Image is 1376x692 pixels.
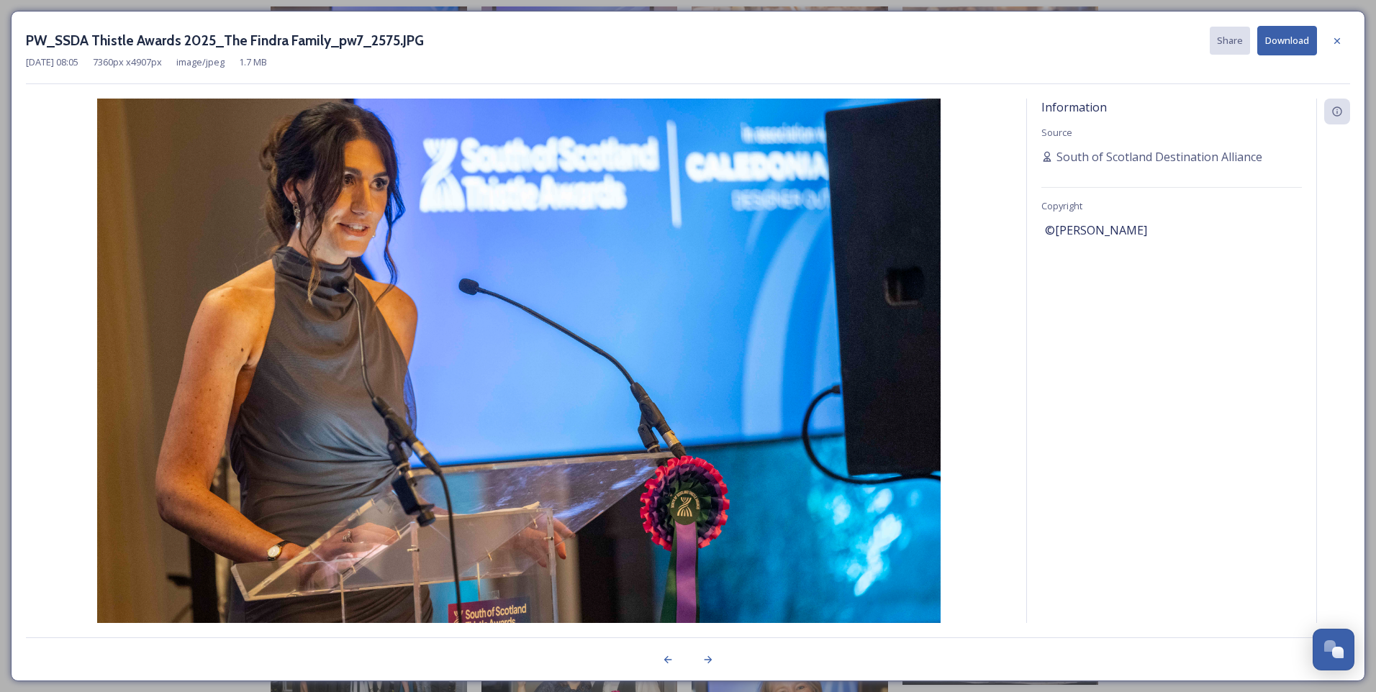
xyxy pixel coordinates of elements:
[26,99,1012,661] img: PW_SSDA%20Thistle%20Awards%202025_The%20Findra%20Family_pw7_2575.JPG
[1045,222,1147,239] span: ©[PERSON_NAME]
[1056,148,1262,165] span: South of Scotland Destination Alliance
[93,55,162,69] span: 7360 px x 4907 px
[176,55,225,69] span: image/jpeg
[1041,126,1072,139] span: Source
[239,55,267,69] span: 1.7 MB
[1041,199,1082,212] span: Copyright
[26,30,424,51] h3: PW_SSDA Thistle Awards 2025_The Findra Family_pw7_2575.JPG
[1210,27,1250,55] button: Share
[1313,629,1354,670] button: Open Chat
[26,55,78,69] span: [DATE] 08:05
[1257,26,1317,55] button: Download
[1041,99,1107,115] span: Information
